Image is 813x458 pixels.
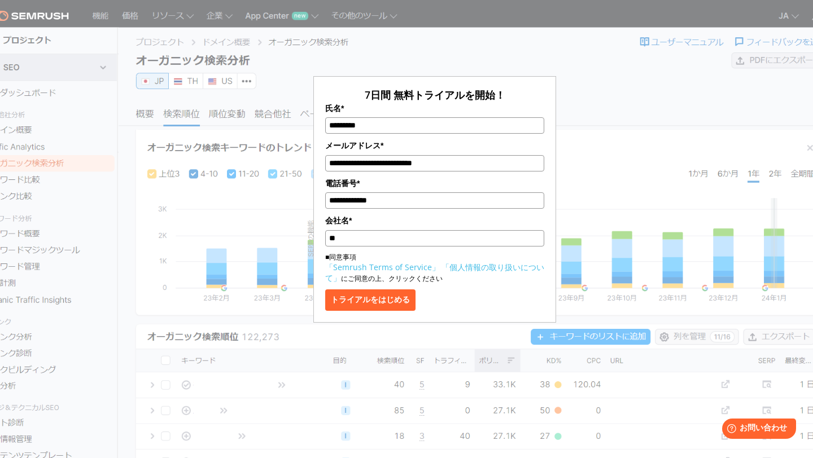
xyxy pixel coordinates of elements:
[365,88,505,102] span: 7日間 無料トライアルを開始！
[325,252,544,284] p: ■同意事項 にご同意の上、クリックください
[325,139,544,152] label: メールアドレス*
[713,414,801,446] iframe: Help widget launcher
[325,262,544,283] a: 「個人情報の取り扱いについて」
[325,262,440,272] a: 「Semrush Terms of Service」
[325,289,416,311] button: トライアルをはじめる
[325,177,544,190] label: 電話番号*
